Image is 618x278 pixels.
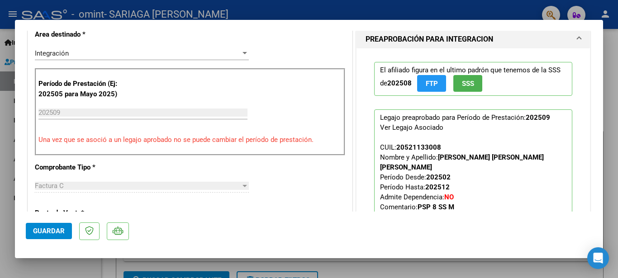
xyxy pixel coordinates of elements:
[35,182,64,190] span: Factura C
[35,162,128,173] p: Comprobante Tipo *
[26,223,72,239] button: Guardar
[357,30,590,48] mat-expansion-panel-header: PREAPROBACIÓN PARA INTEGRACION
[444,193,454,201] strong: NO
[426,173,451,181] strong: 202502
[587,247,609,269] div: Open Intercom Messenger
[357,48,590,260] div: PREAPROBACIÓN PARA INTEGRACION
[380,123,443,132] div: Ver Legajo Asociado
[366,34,493,45] h1: PREAPROBACIÓN PARA INTEGRACION
[418,203,454,211] strong: PSP 8 SS M
[526,113,550,122] strong: 202509
[38,135,342,145] p: Una vez que se asoció a un legajo aprobado no se puede cambiar el período de prestación.
[387,79,412,87] strong: 202508
[426,80,438,88] span: FTP
[38,79,129,99] p: Período de Prestación (Ej: 202505 para Mayo 2025)
[35,49,69,57] span: Integración
[35,208,128,218] p: Punto de Venta
[374,109,572,240] p: Legajo preaprobado para Período de Prestación:
[380,203,454,211] span: Comentario:
[462,80,474,88] span: SSS
[453,75,482,92] button: SSS
[417,75,446,92] button: FTP
[425,183,450,191] strong: 202512
[35,29,128,40] p: Area destinado *
[380,143,544,211] span: CUIL: Nombre y Apellido: Período Desde: Período Hasta: Admite Dependencia:
[396,142,441,152] div: 20521133008
[374,62,572,96] p: El afiliado figura en el ultimo padrón que tenemos de la SSS de
[380,153,544,171] strong: [PERSON_NAME] [PERSON_NAME] [PERSON_NAME]
[33,227,65,235] span: Guardar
